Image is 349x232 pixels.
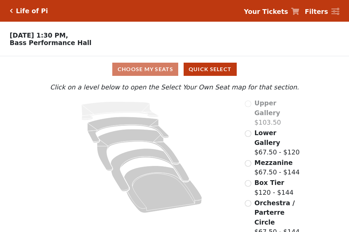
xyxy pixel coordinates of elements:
[88,117,169,143] path: Lower Gallery - Seats Available: 105
[254,98,301,127] label: $103.50
[48,82,301,92] p: Click on a level below to open the Select Your Own Seat map for that section.
[254,158,300,177] label: $67.50 - $144
[254,179,284,186] span: Box Tier
[305,8,328,15] strong: Filters
[254,99,280,117] span: Upper Gallery
[254,159,293,166] span: Mezzanine
[305,7,339,17] a: Filters
[82,102,159,120] path: Upper Gallery - Seats Available: 0
[254,199,295,226] span: Orchestra / Parterre Circle
[244,8,288,15] strong: Your Tickets
[184,63,237,76] button: Quick Select
[254,129,280,146] span: Lower Gallery
[10,8,13,13] a: Click here to go back to filters
[254,128,301,157] label: $67.50 - $120
[244,7,299,17] a: Your Tickets
[16,7,48,15] h5: Life of Pi
[124,166,202,213] path: Orchestra / Parterre Circle - Seats Available: 17
[254,178,294,197] label: $120 - $144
